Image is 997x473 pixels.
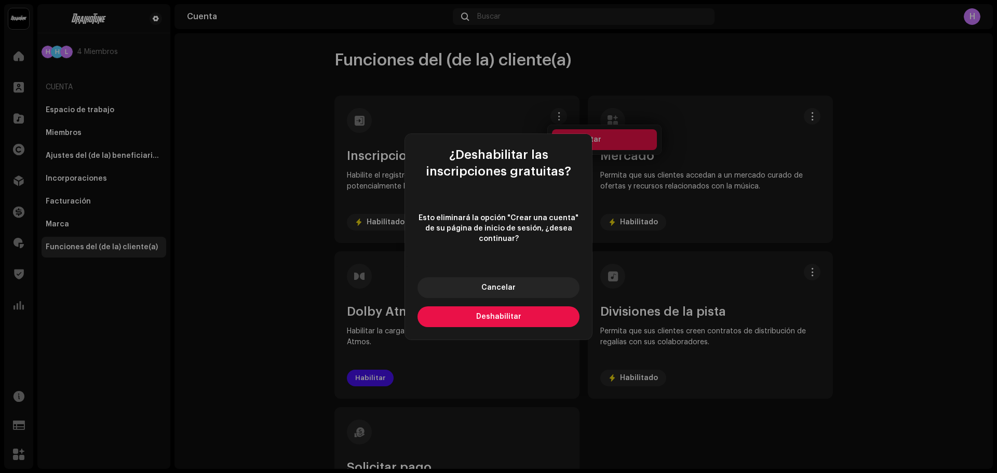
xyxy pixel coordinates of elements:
span: Deshabilitar [476,313,521,320]
span: Cancelar [481,284,516,291]
span: Esto eliminará la opción "Crear una cuenta" de su página de inicio de sesión, ¿desea continuar? [417,213,580,244]
button: Cancelar [417,277,580,298]
button: Deshabilitar [417,306,580,327]
span: ¿Deshabilitar las inscripciones gratuitas? [426,148,571,178]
